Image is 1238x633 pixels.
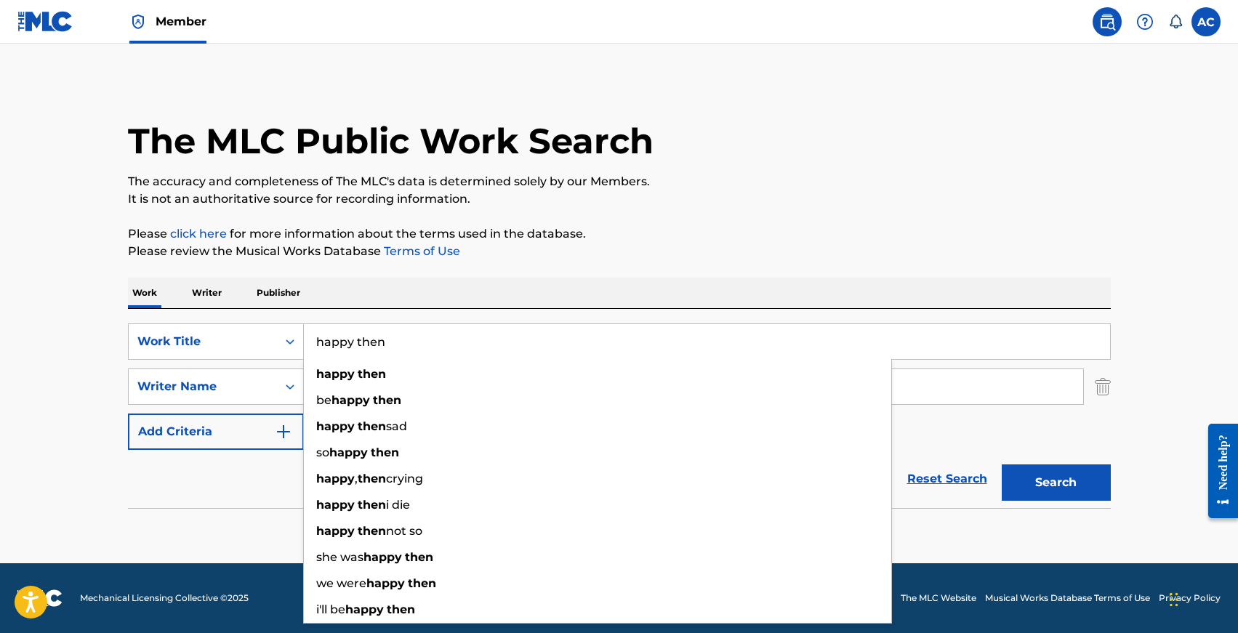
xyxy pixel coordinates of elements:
[156,13,206,30] span: Member
[358,498,386,512] strong: then
[128,414,304,450] button: Add Criteria
[1095,368,1111,405] img: Delete Criterion
[366,576,405,590] strong: happy
[128,119,654,163] h1: The MLC Public Work Search
[329,445,368,459] strong: happy
[275,423,292,440] img: 9d2ae6d4665cec9f34b9.svg
[1136,13,1154,31] img: help
[80,592,249,605] span: Mechanical Licensing Collective © 2025
[128,323,1111,508] form: Search Form
[316,445,329,459] span: so
[316,393,331,407] span: be
[381,244,460,258] a: Terms of Use
[316,602,345,616] span: i'll be
[188,278,226,308] p: Writer
[1191,7,1221,36] div: User Menu
[252,278,305,308] p: Publisher
[1093,7,1122,36] a: Public Search
[901,592,976,605] a: The MLC Website
[128,243,1111,260] p: Please review the Musical Works Database
[358,419,386,433] strong: then
[17,11,73,32] img: MLC Logo
[371,445,399,459] strong: then
[1170,578,1178,621] div: Trascina
[405,550,433,564] strong: then
[128,190,1111,208] p: It is not an authoritative source for recording information.
[387,602,415,616] strong: then
[316,498,355,512] strong: happy
[358,472,386,485] strong: then
[900,463,994,495] a: Reset Search
[985,592,1150,605] a: Musical Works Database Terms of Use
[373,393,401,407] strong: then
[316,576,366,590] span: we were
[363,550,402,564] strong: happy
[386,472,423,485] span: crying
[386,524,422,538] span: not so
[128,225,1111,243] p: Please for more information about the terms used in the database.
[316,550,363,564] span: she was
[331,393,370,407] strong: happy
[316,472,355,485] strong: happy
[1168,15,1183,29] div: Notifications
[1165,563,1238,633] iframe: Chat Widget
[1165,563,1238,633] div: Widget chat
[1197,412,1238,529] iframe: Resource Center
[1130,7,1159,36] div: Help
[137,333,268,350] div: Work Title
[1159,592,1221,605] a: Privacy Policy
[358,524,386,538] strong: then
[129,13,147,31] img: Top Rightsholder
[355,472,358,485] span: ,
[345,602,384,616] strong: happy
[316,419,355,433] strong: happy
[386,498,410,512] span: i die
[17,589,63,607] img: logo
[1098,13,1116,31] img: search
[137,378,268,395] div: Writer Name
[128,278,161,308] p: Work
[316,367,355,381] strong: happy
[316,524,355,538] strong: happy
[408,576,436,590] strong: then
[386,419,407,433] span: sad
[128,173,1111,190] p: The accuracy and completeness of The MLC's data is determined solely by our Members.
[170,227,227,241] a: click here
[1002,464,1111,501] button: Search
[358,367,386,381] strong: then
